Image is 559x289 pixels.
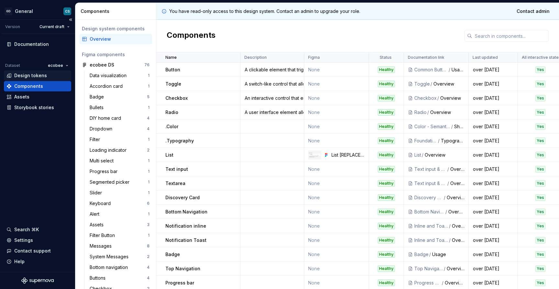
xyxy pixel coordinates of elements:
[535,109,545,116] div: Yes
[39,24,64,29] span: Current draft
[90,147,129,153] div: Loading indicator
[517,8,550,15] span: Contact admin
[90,222,106,228] div: Assets
[87,273,152,283] a: Buttons4
[378,237,395,243] div: Healthy
[165,138,194,144] p: .Typography
[90,62,114,68] div: ecobee DS
[469,138,517,144] div: over [DATE]
[445,280,464,286] div: Overview
[378,265,395,272] div: Healthy
[469,123,517,130] div: over [DATE]
[82,51,150,58] div: Figma components
[430,109,464,116] div: Overview
[469,180,517,187] div: over [DATE]
[165,67,180,73] p: Button
[535,152,545,158] div: Yes
[427,109,430,116] div: /
[447,194,464,201] div: Overview
[512,5,554,17] a: Contact admin
[535,223,545,229] div: Yes
[147,275,150,281] div: 4
[165,209,207,215] p: Bottom Navigation
[147,243,150,249] div: 8
[4,102,71,113] a: Storybook stories
[87,188,152,198] a: Slider1
[45,61,71,70] button: ecobee
[414,194,443,201] div: Discovery Card
[469,251,517,258] div: over [DATE]
[87,166,152,177] a: Progress bar1
[87,209,152,219] a: Alert1
[87,262,152,273] a: Bottom navigation4
[87,70,152,81] a: Data visualization1
[165,109,178,116] p: Radio
[1,4,74,18] button: GDGeneralCS
[87,102,152,113] a: Bullets1
[304,77,369,91] td: None
[241,109,304,116] div: A user interface element allowing users to choose a single option from a group of mutually exclus...
[414,280,441,286] div: Progress bar
[148,180,150,185] div: 1
[90,126,115,132] div: Dropdown
[469,280,517,286] div: over [DATE]
[469,237,517,243] div: over [DATE]
[165,280,194,286] p: Progress bar
[469,109,517,116] div: over [DATE]
[87,124,152,134] a: Dropdown4
[535,95,545,101] div: Yes
[378,109,395,116] div: Healthy
[14,248,51,254] div: Contact support
[87,92,152,102] a: Badge5
[304,191,369,205] td: None
[14,226,39,233] div: Search ⌘K
[408,55,444,60] p: Documentation link
[414,166,446,172] div: Text input & Textarea
[21,277,54,284] a: Supernova Logo
[378,280,395,286] div: Healthy
[147,265,150,270] div: 4
[414,109,427,116] div: Radio
[87,177,152,187] a: Segmented picker1
[448,223,452,229] div: /
[14,72,47,79] div: Design tokens
[90,115,124,121] div: DIY home card
[448,209,464,215] div: Overview
[447,180,450,187] div: /
[414,251,429,258] div: Badge
[4,70,71,81] a: Design tokens
[469,194,517,201] div: over [DATE]
[414,138,437,144] div: Foundations
[414,209,445,215] div: Bottom Navigation
[148,169,150,174] div: 1
[165,180,185,187] p: Textarea
[147,148,150,153] div: 2
[535,209,545,215] div: Yes
[81,8,153,15] div: Components
[304,134,369,148] td: None
[5,7,12,15] div: GD
[535,194,545,201] div: Yes
[165,55,177,60] p: Name
[304,233,369,247] td: None
[66,15,75,24] button: Collapse sidebar
[304,219,369,233] td: None
[308,55,320,60] p: Figma
[469,67,517,73] div: over [DATE]
[241,67,304,73] div: A clickable element that triggers an action or navigation when interacted with
[14,104,54,111] div: Storybook stories
[535,180,545,187] div: Yes
[87,198,152,209] a: Keyboard6
[451,123,454,130] div: /
[433,81,464,87] div: Overview
[241,81,304,87] div: A switch-like control that allows users to alternate between two states, typically an "on" and "o...
[14,237,33,243] div: Settings
[469,81,517,87] div: over [DATE]
[535,138,545,144] div: Yes
[469,265,517,272] div: over [DATE]
[4,235,71,245] a: Settings
[447,265,465,272] div: Overview
[5,24,20,29] div: Version
[448,237,452,243] div: /
[90,94,106,100] div: Badge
